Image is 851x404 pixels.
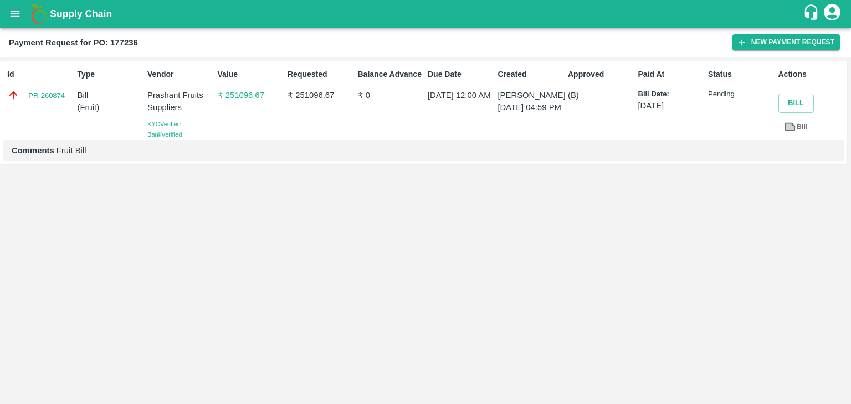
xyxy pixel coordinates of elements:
[28,3,50,25] img: logo
[78,101,143,113] p: ( Fruit )
[50,6,803,22] a: Supply Chain
[2,1,28,27] button: open drawer
[638,100,704,112] p: [DATE]
[498,101,563,113] p: [DATE] 04:59 PM
[638,89,704,100] p: Bill Date:
[428,69,493,80] p: Due Date
[358,69,423,80] p: Balance Advance
[708,69,773,80] p: Status
[218,69,283,80] p: Value
[708,89,773,100] p: Pending
[778,69,844,80] p: Actions
[147,121,181,127] span: KYC Verified
[778,117,814,137] a: Bill
[9,38,138,47] b: Payment Request for PO: 177236
[12,146,54,155] b: Comments
[498,89,563,101] p: [PERSON_NAME]
[568,69,633,80] p: Approved
[28,90,65,101] a: PR-260874
[803,4,822,24] div: customer-support
[358,89,423,101] p: ₹ 0
[288,69,353,80] p: Requested
[822,2,842,25] div: account of current user
[638,69,704,80] p: Paid At
[7,69,73,80] p: Id
[78,89,143,101] p: Bill
[568,89,633,101] p: (B)
[12,144,835,157] p: Fruit Bill
[498,69,563,80] p: Created
[50,8,112,19] b: Supply Chain
[778,94,814,113] button: Bill
[732,34,840,50] button: New Payment Request
[147,131,182,138] span: Bank Verified
[288,89,353,101] p: ₹ 251096.67
[147,89,213,114] p: Prashant Fruits Suppliers
[428,89,493,101] p: [DATE] 12:00 AM
[218,89,283,101] p: ₹ 251096.67
[147,69,213,80] p: Vendor
[78,69,143,80] p: Type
